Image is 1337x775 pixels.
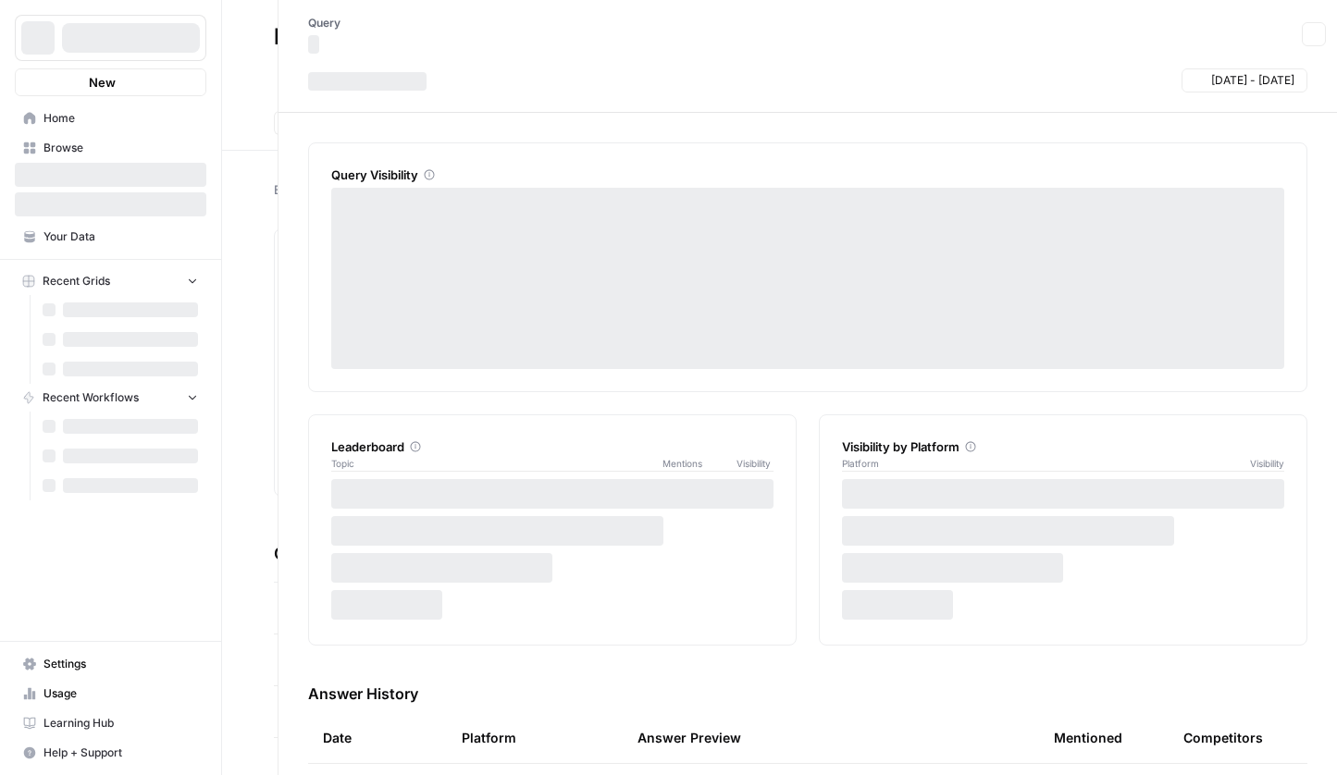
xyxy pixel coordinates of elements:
span: Mentions [662,456,737,471]
div: Query Visibility [331,166,1284,184]
div: Platform [462,712,516,763]
div: Date [323,712,352,763]
span: Topic [331,456,662,471]
p: Query [308,15,340,31]
div: Visibility by Platform [842,437,1284,456]
div: Leaderboard [331,437,774,456]
div: Answer Preview [638,712,1024,763]
span: [DATE] - [DATE] [1211,72,1294,89]
div: Competitors [1183,729,1263,747]
button: [DATE] - [DATE] [1182,68,1307,92]
span: Visibility [737,456,774,471]
span: Visibility [1250,456,1284,471]
h3: Answer History [308,683,1307,705]
div: Mentioned [1054,712,1122,763]
span: Platform [842,456,879,471]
